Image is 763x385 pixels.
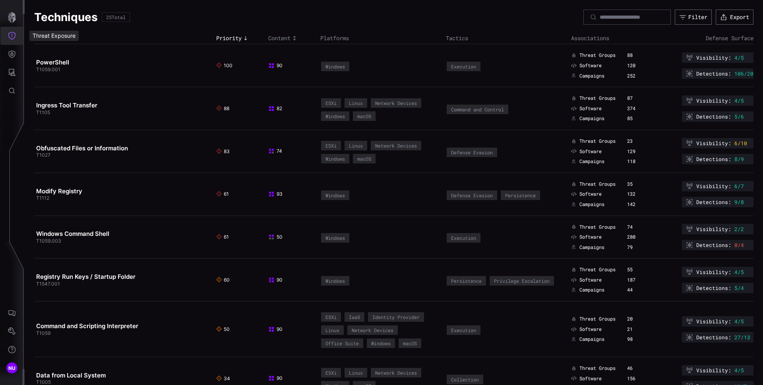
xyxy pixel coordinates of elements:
span: 8/9 [734,156,744,162]
span: Software [579,148,602,155]
span: 93 [268,191,283,197]
div: Windows [371,341,391,346]
span: Software [579,277,602,283]
div: 23 [627,138,649,144]
div: 280 [627,234,649,240]
span: T1005 [36,379,51,385]
a: Ingress Tool Transfer [36,101,97,109]
div: 88 [627,52,649,58]
div: Windows [325,114,345,119]
span: Detections : [696,113,731,120]
span: T1027 [36,152,50,158]
span: 90 [268,326,283,332]
span: Detections : [696,199,731,205]
span: 4/5 [734,54,744,61]
div: Collection [451,377,479,382]
div: macOS [357,156,371,161]
div: Toggle sort direction [36,35,212,42]
span: Campaigns [579,336,604,342]
span: Platforms [320,34,349,42]
span: T1547.001 [36,281,60,287]
div: Filter [688,14,707,21]
button: Filter [675,10,712,25]
div: 132 [627,191,649,197]
div: 129 [627,148,649,155]
span: 60 [216,277,230,283]
div: 156 [627,375,649,382]
div: macOS [403,341,417,346]
div: Office Suite [325,341,359,346]
div: 44 [627,287,649,293]
button: Export [716,10,753,25]
span: Threat Groups [579,181,616,187]
span: 90 [268,375,283,381]
div: Command and Control [451,107,504,112]
a: PowerShell [36,58,69,66]
div: ESXi [325,315,337,319]
div: 35 [627,181,649,187]
span: Detections : [696,156,731,162]
div: Persistence [505,193,536,198]
span: Threat Groups [579,52,616,58]
div: Linux [349,370,363,375]
div: Threat Exposure [29,31,79,41]
div: Execution [451,235,476,240]
div: 374 [627,105,649,112]
span: Software [579,326,602,332]
span: Detections : [696,70,731,77]
div: 74 [627,224,649,230]
div: 55 [627,266,649,273]
span: 34 [216,375,230,382]
div: 120 [627,62,649,69]
div: Network Devices [352,328,393,332]
span: 90 [268,62,283,69]
div: Execution [451,64,476,69]
div: 87 [627,95,649,101]
span: 4/5 [734,367,744,373]
button: NU [0,359,23,377]
div: Defense Evasion [451,193,493,198]
div: macOS [357,114,371,119]
div: 25 Total [106,15,126,19]
span: Visibility : [696,97,731,104]
span: 0/4 [734,242,744,248]
span: Campaigns [579,287,604,293]
span: 6/10 [734,140,747,146]
div: Execution [451,328,476,332]
span: 5/6 [734,113,744,120]
div: Linux [349,101,363,105]
div: 118 [627,158,649,165]
div: 252 [627,73,649,79]
span: Software [579,62,602,69]
span: Priority [216,35,242,42]
div: Windows [325,235,345,240]
span: Visibility : [696,318,731,325]
span: Threat Groups [579,138,616,144]
h1: Techniques [34,10,98,24]
div: Network Devices [375,143,417,148]
div: Windows [325,64,345,69]
div: Network Devices [375,370,417,375]
span: T1059 [36,330,50,336]
span: 100 [216,62,232,69]
span: T1105 [36,109,50,115]
span: 90 [268,277,283,283]
span: NU [8,364,16,372]
span: 27/13 [734,334,750,340]
div: ESXi [325,370,337,375]
span: T1059.001 [36,66,60,72]
span: Content [268,35,290,42]
div: Toggle sort direction [268,35,316,42]
span: Campaigns [579,158,604,165]
span: 4/5 [734,269,744,275]
span: 61 [216,234,229,240]
span: Software [579,191,602,197]
a: Registry Run Keys / Startup Folder [36,273,136,280]
span: Detections : [696,242,731,248]
div: Windows [325,278,345,283]
span: 2/2 [734,226,744,232]
div: 98 [627,336,649,342]
span: Tactics [446,34,468,42]
div: Windows [325,193,345,198]
span: Defense Surface [706,34,753,42]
